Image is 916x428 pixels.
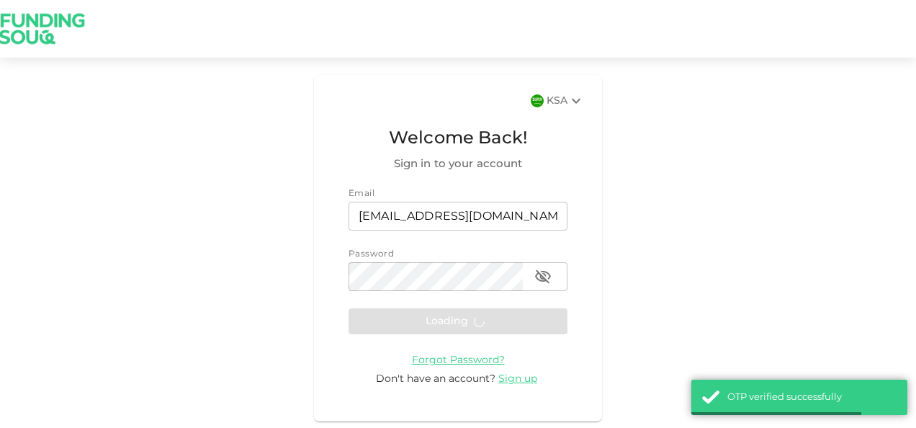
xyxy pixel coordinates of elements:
span: Welcome Back! [349,125,567,153]
span: Sign up [498,374,537,384]
span: Password [349,250,394,259]
img: flag-sa.b9a346574cdc8950dd34b50780441f57.svg [531,94,544,107]
div: OTP verified successfully [727,391,897,405]
input: password [349,262,523,291]
a: Forgot Password? [412,355,505,365]
div: KSA [547,92,585,110]
span: Sign in to your account [349,156,567,173]
span: Don't have an account? [376,374,495,384]
span: Forgot Password? [412,355,505,365]
span: Email [349,190,374,198]
input: email [349,202,567,231]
